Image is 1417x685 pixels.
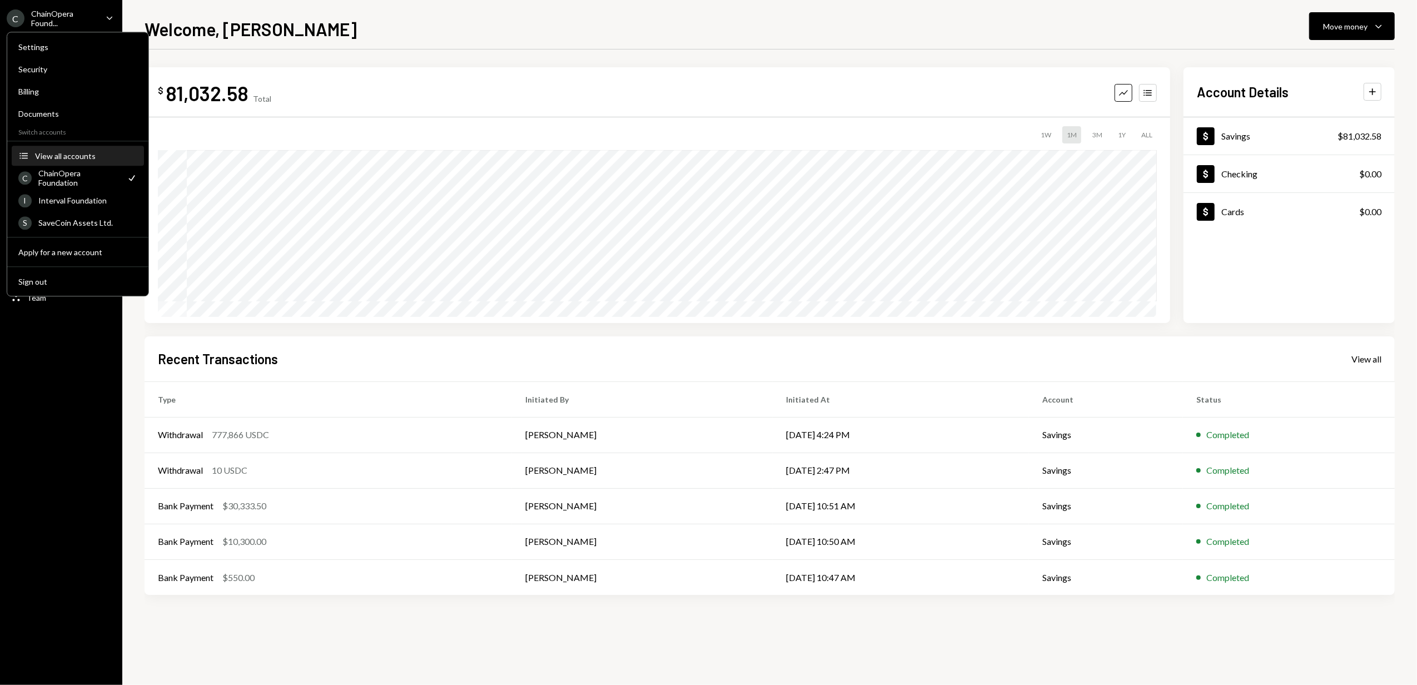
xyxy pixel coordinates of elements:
[1221,206,1244,217] div: Cards
[222,571,255,584] div: $550.00
[773,381,1029,417] th: Initiated At
[1359,205,1381,219] div: $0.00
[1029,381,1183,417] th: Account
[773,453,1029,488] td: [DATE] 2:47 PM
[145,18,357,40] h1: Welcome, [PERSON_NAME]
[12,81,144,101] a: Billing
[12,242,144,262] button: Apply for a new account
[7,287,116,307] a: Team
[158,428,203,441] div: Withdrawal
[512,524,773,559] td: [PERSON_NAME]
[35,151,137,161] div: View all accounts
[1029,524,1183,559] td: Savings
[1062,126,1081,143] div: 1M
[18,194,32,207] div: I
[1206,571,1249,584] div: Completed
[158,350,278,368] h2: Recent Transactions
[12,37,144,57] a: Settings
[158,85,163,96] div: $
[1184,117,1395,155] a: Savings$81,032.58
[1029,559,1183,595] td: Savings
[773,488,1029,524] td: [DATE] 10:51 AM
[7,9,24,27] div: C
[12,190,144,210] a: IInterval Foundation
[222,499,266,513] div: $30,333.50
[1184,155,1395,192] a: Checking$0.00
[1206,535,1249,548] div: Completed
[158,499,213,513] div: Bank Payment
[18,171,32,185] div: C
[222,535,266,548] div: $10,300.00
[1323,21,1368,32] div: Move money
[7,126,148,136] div: Switch accounts
[1206,428,1249,441] div: Completed
[1183,381,1395,417] th: Status
[1221,168,1257,179] div: Checking
[512,559,773,595] td: [PERSON_NAME]
[12,212,144,232] a: SSaveCoin Assets Ltd.
[12,272,144,292] button: Sign out
[18,42,137,52] div: Settings
[18,109,137,118] div: Documents
[158,535,213,548] div: Bank Payment
[145,381,512,417] th: Type
[1029,488,1183,524] td: Savings
[38,218,137,227] div: SaveCoin Assets Ltd.
[1184,193,1395,230] a: Cards$0.00
[512,453,773,488] td: [PERSON_NAME]
[1206,464,1249,477] div: Completed
[12,146,144,166] button: View all accounts
[1113,126,1130,143] div: 1Y
[1088,126,1107,143] div: 3M
[158,571,213,584] div: Bank Payment
[253,94,271,103] div: Total
[12,103,144,123] a: Documents
[38,196,137,205] div: Interval Foundation
[18,87,137,96] div: Billing
[773,417,1029,453] td: [DATE] 4:24 PM
[1338,130,1381,143] div: $81,032.58
[12,59,144,79] a: Security
[18,247,137,257] div: Apply for a new account
[27,293,46,302] div: Team
[212,428,269,441] div: 777,866 USDC
[512,381,773,417] th: Initiated By
[1359,167,1381,181] div: $0.00
[166,81,248,106] div: 81,032.58
[1309,12,1395,40] button: Move money
[18,64,137,74] div: Security
[773,559,1029,595] td: [DATE] 10:47 AM
[1029,453,1183,488] td: Savings
[1137,126,1157,143] div: ALL
[212,464,247,477] div: 10 USDC
[1029,417,1183,453] td: Savings
[1351,353,1381,365] a: View all
[1197,83,1289,101] h2: Account Details
[512,417,773,453] td: [PERSON_NAME]
[158,464,203,477] div: Withdrawal
[1221,131,1250,141] div: Savings
[512,488,773,524] td: [PERSON_NAME]
[38,168,120,187] div: ChainOpera Foundation
[1206,499,1249,513] div: Completed
[31,9,97,28] div: ChainOpera Found...
[773,524,1029,559] td: [DATE] 10:50 AM
[18,277,137,286] div: Sign out
[1036,126,1056,143] div: 1W
[1351,354,1381,365] div: View all
[18,216,32,230] div: S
